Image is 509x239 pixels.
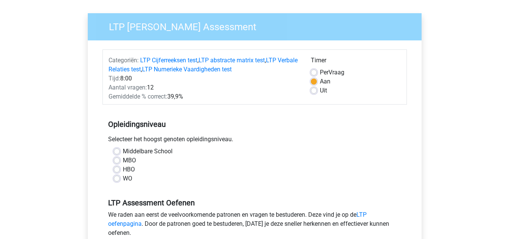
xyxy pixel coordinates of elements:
[311,56,401,68] div: Timer
[108,198,401,207] h5: LTP Assessment Oefenen
[123,156,136,165] label: MBO
[108,117,401,132] h5: Opleidingsniveau
[320,69,329,76] span: Per
[320,68,344,77] label: Vraag
[142,66,232,73] a: LTP Numerieke Vaardigheden test
[123,165,135,174] label: HBO
[103,56,305,74] div: , , ,
[103,83,305,92] div: 12
[102,135,407,147] div: Selecteer het hoogst genoten opleidingsniveau.
[109,75,120,82] span: Tijd:
[103,74,305,83] div: 8:00
[123,147,173,156] label: Middelbare School
[123,174,132,183] label: WO
[109,57,139,64] span: Categoriën:
[100,18,416,33] h3: LTP [PERSON_NAME] Assessment
[320,86,327,95] label: Uit
[109,84,147,91] span: Aantal vragen:
[140,57,197,64] a: LTP Cijferreeksen test
[109,93,167,100] span: Gemiddelde % correct:
[103,92,305,101] div: 39,9%
[320,77,330,86] label: Aan
[199,57,265,64] a: LTP abstracte matrix test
